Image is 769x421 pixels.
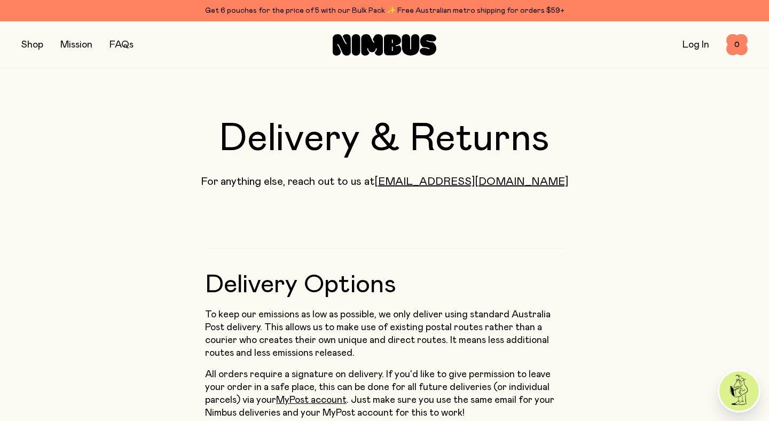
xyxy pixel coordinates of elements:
[276,395,347,405] a: MyPost account
[21,175,748,188] p: For anything else, reach out to us at
[682,40,709,50] a: Log In
[21,120,748,158] h1: Delivery & Returns
[726,34,748,56] button: 0
[60,40,92,50] a: Mission
[205,248,564,298] h2: Delivery Options
[719,371,759,411] img: agent
[374,176,568,187] a: [EMAIL_ADDRESS][DOMAIN_NAME]
[109,40,134,50] a: FAQs
[205,308,564,360] p: To keep our emissions as low as possible, we only deliver using standard Australia Post delivery....
[205,368,564,419] p: All orders require a signature on delivery. If you'd like to give permission to leave your order ...
[21,4,748,17] div: Get 6 pouches for the price of 5 with our Bulk Pack ✨ Free Australian metro shipping for orders $59+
